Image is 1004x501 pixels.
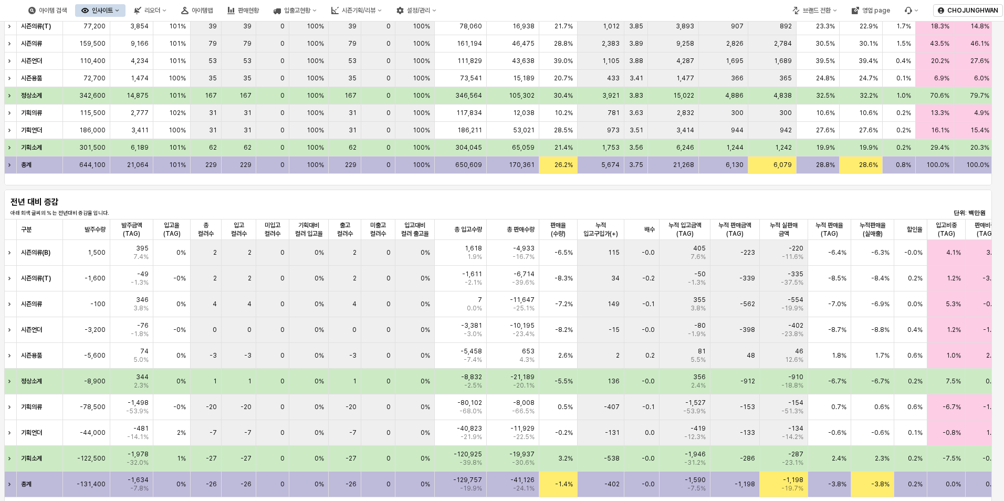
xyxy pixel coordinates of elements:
[169,39,186,48] span: 101%
[307,109,324,117] span: 100%
[543,221,573,238] span: 판매율(수량)
[629,161,643,169] span: 3.75
[333,221,357,238] span: 출고 컬러수
[205,161,217,169] span: 229
[349,126,357,134] span: 31
[602,39,620,48] span: 2,383
[845,4,896,17] div: 영업 page
[75,4,125,17] button: 인사이트
[896,109,911,117] span: 0.2%
[731,74,744,82] span: 366
[4,122,18,139] div: Expand row
[602,57,620,65] span: 1,105
[555,143,573,152] span: 21.4%
[970,126,989,134] span: 15.4%
[455,143,482,152] span: 304,045
[342,7,375,14] div: 시즌기획/리뷰
[413,109,430,117] span: 100%
[930,22,949,30] span: 18.3%
[280,39,285,48] span: 0
[344,91,357,100] span: 167
[386,143,391,152] span: 0
[555,22,573,30] span: 21.7%
[974,74,989,82] span: 6.0%
[413,74,430,82] span: 100%
[607,74,620,82] span: 433
[930,39,949,48] span: 43.5%
[413,22,430,30] span: 100%
[815,39,835,48] span: 30.5%
[205,91,217,100] span: 167
[4,266,18,291] div: Expand row
[4,291,18,317] div: Expand row
[459,22,482,30] span: 78,060
[209,143,217,152] span: 62
[512,143,535,152] span: 65,059
[169,74,186,82] span: 100%
[816,161,835,169] span: 28.8%
[513,109,535,117] span: 12,038
[816,91,835,100] span: 32.5%
[664,221,706,238] span: 누적 입고금액(TAG)
[896,22,911,30] span: 1.7%
[386,74,391,82] span: 0
[365,221,391,238] span: 미출고 컬러수
[4,317,18,342] div: Expand row
[457,57,482,65] span: 111,829
[127,161,149,169] span: 21,064
[816,22,835,30] span: 23.3%
[348,74,357,82] span: 35
[715,221,755,238] span: 누적 판매금액(TAG)
[855,221,890,238] span: 누적판매율(실매출)
[601,161,620,169] span: 5,674
[243,57,252,65] span: 53
[386,109,391,117] span: 0
[386,126,391,134] span: 0
[169,126,186,134] span: 100%
[4,472,18,497] div: Expand row
[454,225,482,234] span: 총 입고수량
[307,74,324,82] span: 100%
[208,74,217,82] span: 35
[413,39,430,48] span: 100%
[267,4,323,17] div: 입출고현황
[726,161,744,169] span: 6,130
[764,221,803,238] span: 누적 실판매 금액
[21,161,32,169] strong: 총계
[513,244,535,253] span: -4,933
[131,143,149,152] span: 6,189
[677,109,694,117] span: 2,832
[676,22,694,30] span: 3,893
[896,126,911,134] span: 0.2%
[130,22,149,30] span: 3,854
[280,109,285,117] span: 0
[859,109,878,117] span: 10.6%
[79,126,106,134] span: 186,000
[209,126,217,134] span: 31
[602,143,620,152] span: 1,753
[175,4,219,17] button: 아이템맵
[630,126,643,134] span: 3.51
[131,109,149,117] span: 2,777
[21,75,42,82] strong: 시즌용품
[21,92,42,99] strong: 정상소계
[896,143,911,152] span: 0.2%
[786,4,843,17] div: 브랜드 전환
[307,22,324,30] span: 100%
[349,143,357,152] span: 62
[815,57,835,65] span: 39.5%
[325,4,388,17] div: 시즌기획/리뷰
[4,446,18,471] div: Expand row
[457,39,482,48] span: 161,194
[602,91,620,100] span: 3,921
[128,4,173,17] button: 리오더
[970,143,989,152] span: 20.3%
[862,7,890,14] div: 영업 page
[726,57,744,65] span: 1,695
[816,109,835,117] span: 10.6%
[390,4,443,17] div: 설정/관리
[79,161,106,169] span: 644,100
[79,91,106,100] span: 342,600
[513,126,535,134] span: 53,021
